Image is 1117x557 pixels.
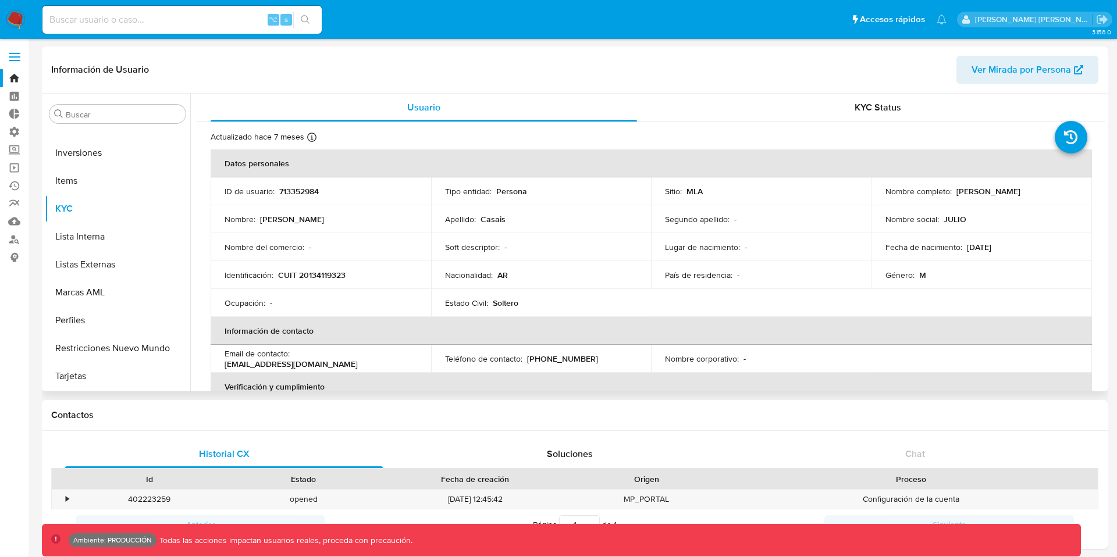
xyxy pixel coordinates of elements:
span: Ver Mirada por Persona [972,56,1071,84]
p: Fecha de nacimiento : [885,242,962,252]
p: País de residencia : [665,270,732,280]
p: ID de usuario : [225,186,275,197]
p: Nombre corporativo : [665,354,739,364]
p: Lugar de nacimiento : [665,242,740,252]
div: opened [226,490,380,509]
input: Buscar usuario o caso... [42,12,322,27]
p: Nombre : [225,214,255,224]
a: Salir [1096,13,1108,26]
button: KYC [45,195,190,223]
p: Género : [885,270,915,280]
span: Accesos rápidos [860,13,925,26]
span: Usuario [407,101,440,114]
div: Estado [234,473,372,485]
button: Listas Externas [45,251,190,278]
button: Lista Interna [45,223,190,251]
p: Estado Civil : [445,298,488,308]
button: Restricciones Nuevo Mundo [45,334,190,362]
button: Inversiones [45,139,190,167]
span: Soluciones [547,447,593,460]
span: Historial CX [199,447,250,460]
button: Ver Mirada por Persona [956,56,1098,84]
div: Id [80,473,218,485]
p: 713352984 [279,186,319,197]
div: Fecha de creación [389,473,561,485]
span: Chat [905,447,925,460]
p: Actualizado hace 7 meses [211,131,304,142]
p: Teléfono de contacto : [445,354,522,364]
p: Nombre del comercio : [225,242,304,252]
p: Soltero [493,298,518,308]
h1: Contactos [51,409,1098,421]
div: [DATE] 12:45:42 [380,490,569,509]
p: [EMAIL_ADDRESS][DOMAIN_NAME] [225,359,358,369]
div: • [66,494,69,505]
button: Buscar [54,109,63,119]
span: s [284,14,288,25]
p: Apellido : [445,214,476,224]
p: [PHONE_NUMBER] [527,354,598,364]
p: - [745,242,747,252]
p: Nombre social : [885,214,939,224]
p: MLA [686,186,703,197]
p: Identificación : [225,270,273,280]
p: - [734,214,737,224]
th: Verificación y cumplimiento [211,373,1092,401]
p: Sitio : [665,186,682,197]
a: Notificaciones [937,15,947,24]
button: Anterior [76,515,325,534]
button: Marcas AML [45,278,190,306]
button: Siguiente [824,515,1074,534]
p: Soft descriptor : [445,242,500,252]
span: KYC Status [855,101,901,114]
p: - [504,242,507,252]
p: [DATE] [967,242,991,252]
p: AR [497,270,508,280]
p: Segundo apellido : [665,214,730,224]
th: Datos personales [211,149,1092,177]
p: - [270,298,272,308]
p: Casais [481,214,506,224]
p: - [309,242,311,252]
p: - [737,270,739,280]
input: Buscar [66,109,181,120]
span: ⌥ [269,14,278,25]
p: CUIT 20134119323 [278,270,346,280]
p: Nombre completo : [885,186,952,197]
p: Tipo entidad : [445,186,492,197]
p: Persona [496,186,527,197]
div: 402223259 [72,490,226,509]
p: Ocupación : [225,298,265,308]
p: M [919,270,926,280]
div: Configuración de la cuenta [724,490,1098,509]
button: search-icon [293,12,317,28]
button: Items [45,167,190,195]
p: JULIO [944,214,966,224]
p: juan.caicedocastro@mercadolibre.com.co [975,14,1093,25]
p: - [744,354,746,364]
div: Origen [578,473,716,485]
span: 1 [614,519,617,530]
span: Página de [533,515,617,534]
p: Ambiente: PRODUCCIÓN [73,538,152,542]
th: Información de contacto [211,317,1092,345]
div: Proceso [732,473,1090,485]
p: [PERSON_NAME] [956,186,1020,197]
h1: Información de Usuario [51,64,149,76]
button: Tarjetas [45,362,190,390]
p: Nacionalidad : [445,270,493,280]
p: Email de contacto : [225,348,290,359]
button: Perfiles [45,306,190,334]
p: [PERSON_NAME] [260,214,324,224]
div: MP_PORTAL [570,490,724,509]
p: Todas las acciones impactan usuarios reales, proceda con precaución. [156,535,412,546]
